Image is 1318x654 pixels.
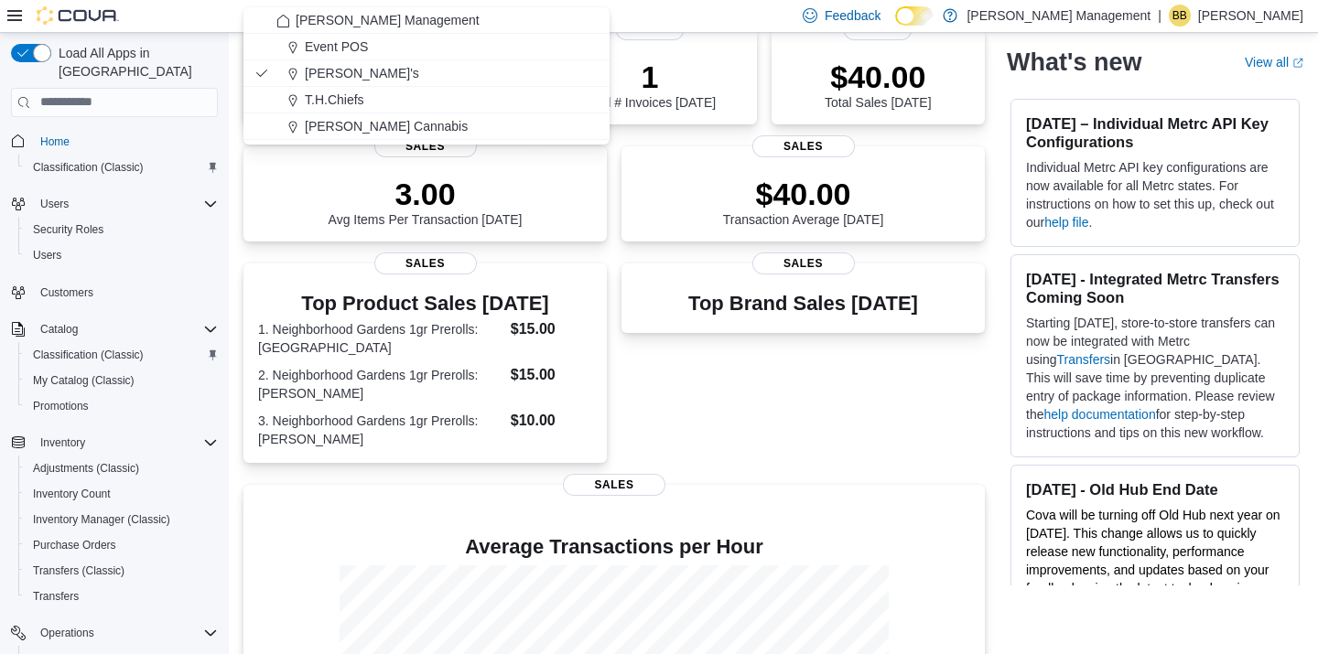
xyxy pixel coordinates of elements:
[374,135,477,157] span: Sales
[1169,5,1191,27] div: Brandon Boushie
[26,395,218,417] span: Promotions
[33,193,218,215] span: Users
[33,248,61,263] span: Users
[1198,5,1303,27] p: [PERSON_NAME]
[511,364,592,386] dd: $15.00
[895,6,934,26] input: Dark Mode
[511,318,592,340] dd: $15.00
[26,534,124,556] a: Purchase Orders
[26,509,218,531] span: Inventory Manager (Classic)
[752,135,855,157] span: Sales
[33,622,218,644] span: Operations
[1172,5,1187,27] span: BB
[584,59,716,110] div: Total # Invoices [DATE]
[258,536,970,558] h4: Average Transactions per Hour
[258,366,503,402] dt: 2. Neighborhood Gardens 1gr Prerolls: [PERSON_NAME]
[723,176,884,227] div: Transaction Average [DATE]
[26,395,96,417] a: Promotions
[26,219,218,241] span: Security Roles
[1026,480,1284,499] h3: [DATE] - Old Hub End Date
[40,322,78,337] span: Catalog
[33,222,103,237] span: Security Roles
[18,481,225,507] button: Inventory Count
[374,252,477,274] span: Sales
[37,6,119,25] img: Cova
[33,461,139,476] span: Adjustments (Classic)
[18,532,225,558] button: Purchase Orders
[33,131,77,153] a: Home
[26,244,69,266] a: Users
[33,512,170,527] span: Inventory Manager (Classic)
[40,197,69,211] span: Users
[305,91,364,109] span: T.H.Chiefs
[40,626,94,640] span: Operations
[26,534,218,556] span: Purchase Orders
[4,191,225,217] button: Users
[33,282,101,304] a: Customers
[33,622,102,644] button: Operations
[1026,114,1284,151] h3: [DATE] – Individual Metrc API Key Configurations
[26,344,151,366] a: Classification (Classic)
[825,59,931,95] p: $40.00
[243,113,610,140] button: [PERSON_NAME] Cannabis
[243,87,610,113] button: T.H.Chiefs
[33,130,218,153] span: Home
[33,318,85,340] button: Catalog
[18,217,225,242] button: Security Roles
[258,412,503,448] dt: 3. Neighborhood Gardens 1gr Prerolls: [PERSON_NAME]
[40,435,85,450] span: Inventory
[688,293,918,315] h3: Top Brand Sales [DATE]
[1026,158,1284,231] p: Individual Metrc API key configurations are now available for all Metrc states. For instructions ...
[26,560,132,582] a: Transfers (Classic)
[33,399,89,413] span: Promotions
[825,6,880,25] span: Feedback
[18,558,225,584] button: Transfers (Classic)
[258,293,592,315] h3: Top Product Sales [DATE]
[33,348,144,362] span: Classification (Classic)
[4,128,225,155] button: Home
[26,483,118,505] a: Inventory Count
[26,457,146,479] a: Adjustments (Classic)
[26,585,86,607] a: Transfers
[26,156,218,178] span: Classification (Classic)
[18,584,225,609] button: Transfers
[26,509,178,531] a: Inventory Manager (Classic)
[329,176,523,212] p: 3.00
[51,44,218,80] span: Load All Apps in [GEOGRAPHIC_DATA]
[33,160,144,175] span: Classification (Classic)
[18,368,225,393] button: My Catalog (Classic)
[33,432,218,454] span: Inventory
[752,252,855,274] span: Sales
[18,507,225,532] button: Inventory Manager (Classic)
[18,342,225,368] button: Classification (Classic)
[18,155,225,180] button: Classification (Classic)
[26,483,218,505] span: Inventory Count
[1056,352,1110,367] a: Transfers
[1026,314,1284,442] p: Starting [DATE], store-to-store transfers can now be integrated with Metrc using in [GEOGRAPHIC_D...
[895,26,896,27] span: Dark Mode
[511,410,592,432] dd: $10.00
[40,134,70,149] span: Home
[33,487,111,501] span: Inventory Count
[4,620,225,646] button: Operations
[1007,48,1141,77] h2: What's new
[33,193,76,215] button: Users
[1026,508,1280,614] span: Cova will be turning off Old Hub next year on [DATE]. This change allows us to quickly release ne...
[26,344,218,366] span: Classification (Classic)
[305,64,419,82] span: [PERSON_NAME]'s
[26,585,218,607] span: Transfers
[258,320,503,357] dt: 1. Neighborhood Gardens 1gr Prerolls: [GEOGRAPHIC_DATA]
[26,560,218,582] span: Transfers (Classic)
[243,34,610,60] button: Event POS
[33,432,92,454] button: Inventory
[1043,407,1155,422] a: help documentation
[26,370,142,391] a: My Catalog (Classic)
[26,156,151,178] a: Classification (Classic)
[33,318,218,340] span: Catalog
[1158,5,1161,27] p: |
[723,176,884,212] p: $40.00
[1292,58,1303,69] svg: External link
[243,7,610,140] div: Choose from the following options
[1026,270,1284,306] h3: [DATE] - Integrated Metrc Transfers Coming Soon
[243,7,610,34] button: [PERSON_NAME] Management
